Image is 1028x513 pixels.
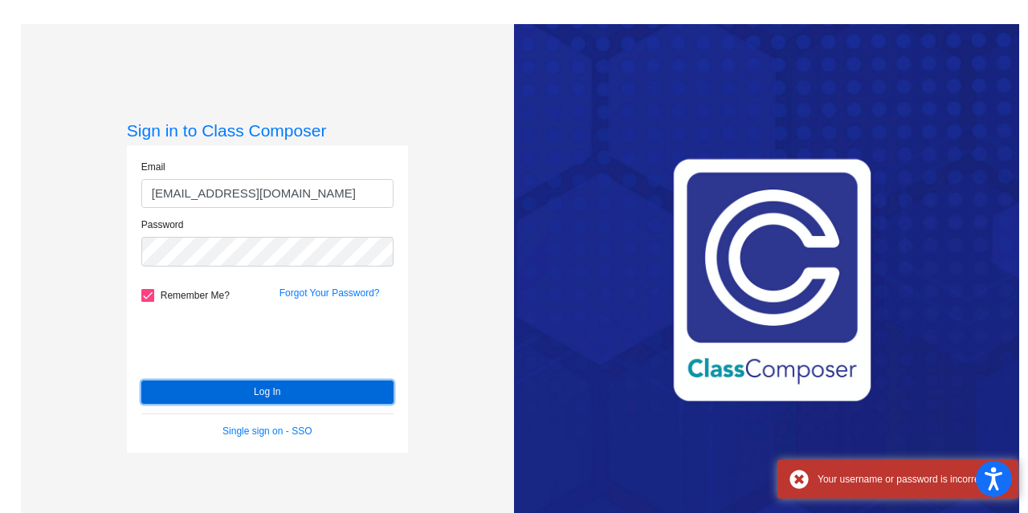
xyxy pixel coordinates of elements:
button: Log In [141,381,394,404]
a: Single sign on - SSO [222,425,312,437]
div: Your username or password is incorrect [818,472,1006,487]
a: Forgot Your Password? [279,287,380,299]
h3: Sign in to Class Composer [127,120,408,140]
label: Password [141,218,184,232]
label: Email [141,160,165,174]
iframe: reCAPTCHA [141,310,385,373]
span: Remember Me? [161,286,230,305]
